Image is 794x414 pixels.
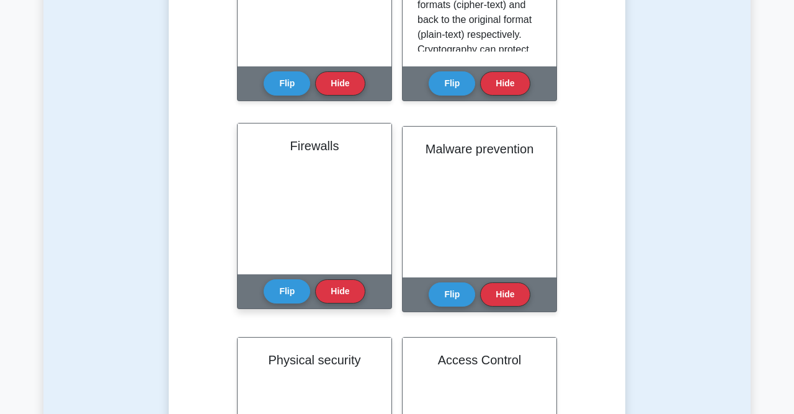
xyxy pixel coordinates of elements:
button: Flip [264,279,310,304]
button: Flip [429,282,475,307]
button: Hide [315,279,365,304]
button: Hide [315,71,365,96]
h2: Firewalls [252,138,377,153]
button: Flip [429,71,475,96]
button: Flip [264,71,310,96]
button: Hide [480,282,530,307]
h2: Physical security [252,353,377,367]
h2: Malware prevention [417,142,542,156]
h2: Access Control [417,353,542,367]
button: Hide [480,71,530,96]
